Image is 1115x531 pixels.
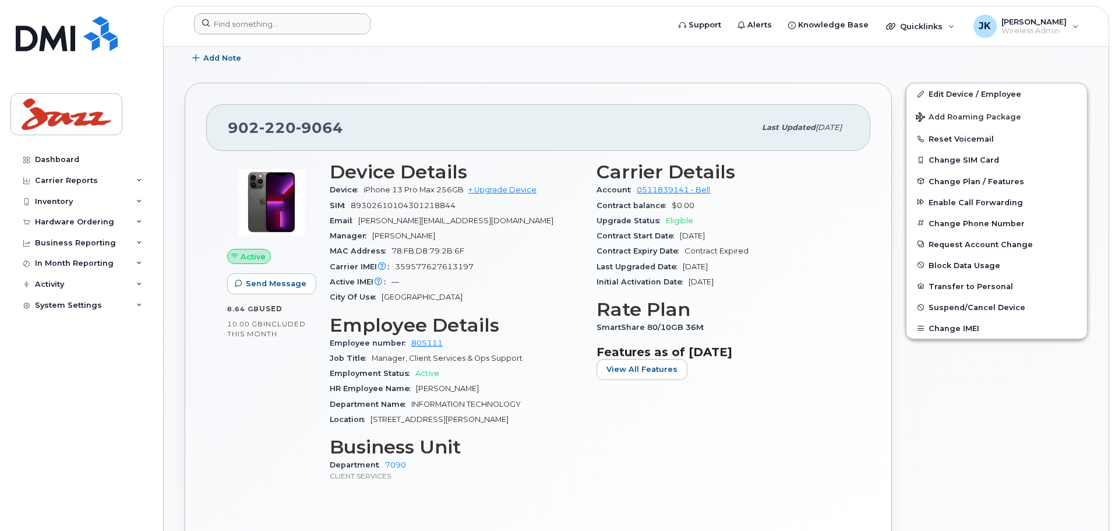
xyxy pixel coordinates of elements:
span: Add Note [203,52,241,64]
span: — [391,277,399,286]
span: [DATE] [689,277,714,286]
span: 902 [228,119,343,136]
span: Manager [330,231,372,240]
span: Account [597,185,637,194]
button: View All Features [597,359,687,380]
span: Department [330,460,385,469]
div: Quicklinks [878,15,963,38]
span: Last updated [762,123,816,132]
h3: Features as of [DATE] [597,345,849,359]
span: Quicklinks [900,22,943,31]
span: Change Plan / Features [929,177,1024,185]
span: Contract Expired [684,247,749,255]
span: MAC Address [330,247,391,255]
span: Eligible [666,216,693,225]
span: 89302610104301218844 [351,201,456,210]
button: Change Phone Number [906,213,1087,234]
button: Enable Call Forwarding [906,192,1087,213]
span: Support [689,19,721,31]
span: Employment Status [330,369,415,378]
span: INFORMATION TECHNOLOGY [411,400,521,409]
span: [PERSON_NAME] [416,384,479,393]
span: SIM [330,201,351,210]
h3: Business Unit [330,437,583,458]
a: 805111 [411,339,443,347]
h3: Carrier Details [597,161,849,182]
a: 0511839141 - Bell [637,185,710,194]
span: Knowledge Base [798,19,869,31]
span: Job Title [330,354,372,363]
button: Add Roaming Package [906,104,1087,128]
span: Contract Expiry Date [597,247,684,255]
span: 9064 [296,119,343,136]
p: CLIENT SERVICES [330,471,583,481]
span: Active IMEI [330,277,391,286]
span: Active [415,369,439,378]
span: Carrier IMEI [330,262,395,271]
div: John Kozier [965,15,1087,38]
span: 8.64 GB [227,305,259,313]
button: Change Plan / Features [906,171,1087,192]
span: [PERSON_NAME] [1001,17,1067,26]
span: Wireless Admin [1001,26,1067,36]
a: Support [671,13,729,37]
span: $0.00 [672,201,694,210]
input: Find something... [194,13,371,34]
span: [STREET_ADDRESS][PERSON_NAME] [371,415,509,424]
span: Email [330,216,358,225]
span: [PERSON_NAME][EMAIL_ADDRESS][DOMAIN_NAME] [358,216,553,225]
span: Alerts [747,19,772,31]
span: used [259,304,283,313]
span: [DATE] [683,262,708,271]
h3: Device Details [330,161,583,182]
button: Block Data Usage [906,255,1087,276]
button: Transfer to Personal [906,276,1087,297]
span: [PERSON_NAME] [372,231,435,240]
button: Suspend/Cancel Device [906,297,1087,318]
span: Contract balance [597,201,672,210]
a: Knowledge Base [780,13,877,37]
a: Alerts [729,13,780,37]
span: Employee number [330,339,411,347]
span: Suspend/Cancel Device [929,303,1025,312]
button: Request Account Change [906,234,1087,255]
button: Add Note [185,48,251,69]
span: City Of Use [330,293,382,301]
span: 359577627613197 [395,262,474,271]
a: 7090 [385,460,406,469]
span: 10.00 GB [227,320,263,328]
h3: Employee Details [330,315,583,336]
span: Initial Activation Date [597,277,689,286]
a: Edit Device / Employee [906,83,1087,104]
span: Last Upgraded Date [597,262,683,271]
span: Device [330,185,364,194]
button: Reset Voicemail [906,128,1087,149]
span: HR Employee Name [330,384,416,393]
span: Location [330,415,371,424]
span: 220 [259,119,296,136]
span: View All Features [606,364,678,375]
span: Department Name [330,400,411,409]
span: SmartShare 80/10GB 36M [597,323,710,332]
button: Change IMEI [906,318,1087,339]
button: Send Message [227,273,316,294]
span: JK [979,19,991,33]
span: [DATE] [680,231,705,240]
span: [GEOGRAPHIC_DATA] [382,293,463,301]
span: iPhone 13 Pro Max 256GB [364,185,464,194]
img: image20231002-3703462-oworib.jpeg [237,167,306,237]
span: Contract Start Date [597,231,680,240]
span: Add Roaming Package [916,112,1021,124]
h3: Rate Plan [597,299,849,320]
a: + Upgrade Device [468,185,537,194]
span: Upgrade Status [597,216,666,225]
button: Change SIM Card [906,149,1087,170]
span: Manager, Client Services & Ops Support [372,354,523,363]
span: included this month [227,319,306,339]
span: Active [241,251,266,262]
span: 78:FB:D8:79:2B:6F [391,247,464,255]
span: [DATE] [816,123,842,132]
span: Send Message [246,278,306,289]
span: Enable Call Forwarding [929,198,1023,206]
